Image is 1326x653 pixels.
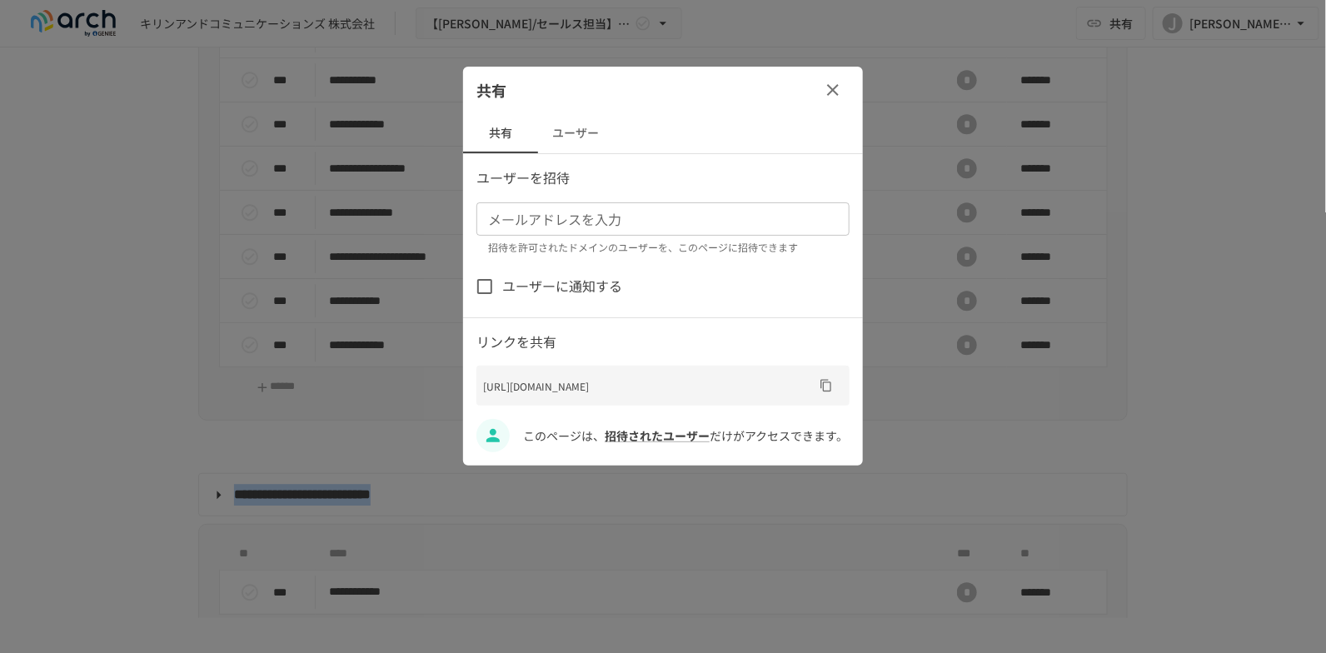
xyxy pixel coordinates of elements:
div: 共有 [463,67,863,113]
p: [URL][DOMAIN_NAME] [483,378,813,394]
button: ユーザー [538,113,613,153]
button: URLをコピー [813,372,840,399]
p: このページは、 だけがアクセスできます。 [523,426,850,445]
p: ユーザーを招待 [476,167,850,189]
button: 共有 [463,113,538,153]
p: 招待を許可されたドメインのユーザーを、このページに招待できます [488,239,838,256]
p: リンクを共有 [476,331,850,353]
span: ユーザーに通知する [502,276,622,297]
a: 招待されたユーザー [605,427,710,444]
